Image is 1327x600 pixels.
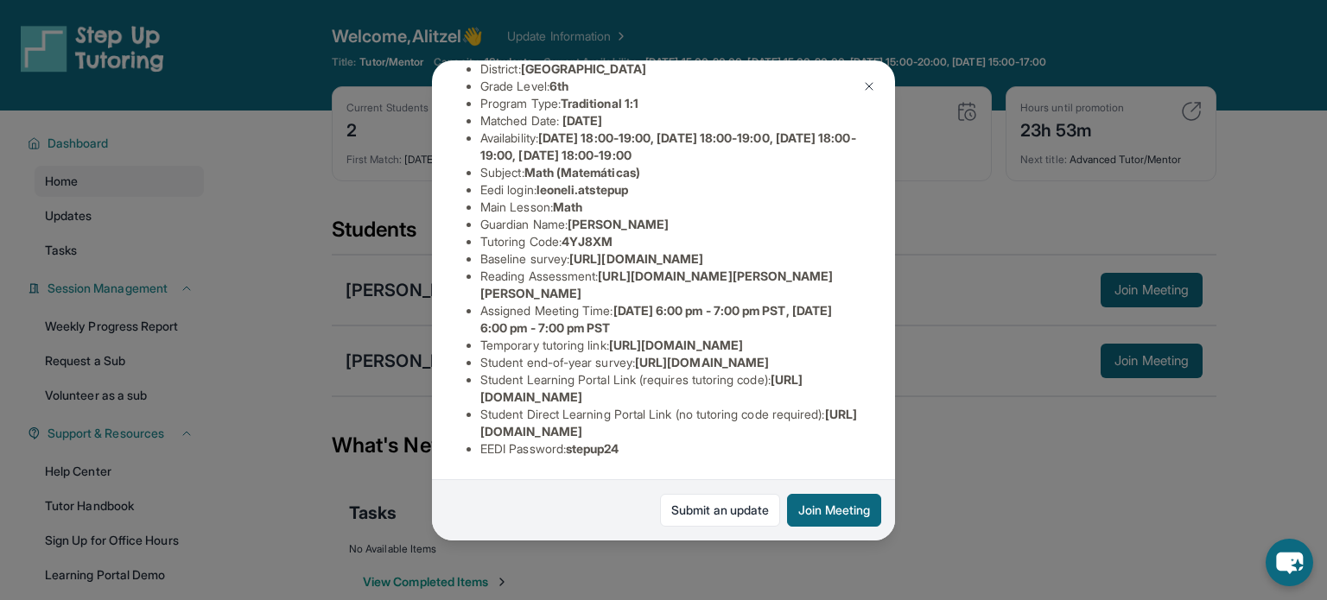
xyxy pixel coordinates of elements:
span: Math [553,199,582,214]
li: Student Learning Portal Link (requires tutoring code) : [480,371,860,406]
li: Grade Level: [480,78,860,95]
span: leoneli.atstepup [537,182,628,197]
span: 4YJ8XM [562,234,613,249]
img: Close Icon [862,79,876,93]
span: [URL][DOMAIN_NAME][PERSON_NAME][PERSON_NAME] [480,268,834,300]
li: Eedi login : [480,181,860,199]
li: Student Direct Learning Portal Link (no tutoring code required) : [480,406,860,440]
span: [DATE] [562,113,602,128]
li: Matched Date: [480,112,860,129]
li: Guardian Name : [480,216,860,233]
button: chat-button [1266,539,1313,586]
span: stepup24 [566,441,619,456]
span: 6th [549,79,568,93]
li: Program Type: [480,95,860,112]
span: Traditional 1:1 [561,96,638,111]
span: Math (Matemáticas) [524,165,640,180]
a: Submit an update [660,494,780,527]
span: [DATE] 18:00-19:00, [DATE] 18:00-19:00, [DATE] 18:00-19:00, [DATE] 18:00-19:00 [480,130,856,162]
li: District: [480,60,860,78]
li: Baseline survey : [480,250,860,268]
span: [URL][DOMAIN_NAME] [609,338,743,352]
span: [GEOGRAPHIC_DATA] [521,61,646,76]
li: Subject : [480,164,860,181]
li: Reading Assessment : [480,268,860,302]
li: Main Lesson : [480,199,860,216]
li: Student end-of-year survey : [480,354,860,371]
button: Join Meeting [787,494,881,527]
li: Availability: [480,129,860,164]
span: [URL][DOMAIN_NAME] [569,251,703,266]
li: EEDI Password : [480,440,860,458]
span: [PERSON_NAME] [568,217,669,231]
span: [DATE] 6:00 pm - 7:00 pm PST, [DATE] 6:00 pm - 7:00 pm PST [480,303,832,335]
li: Assigned Meeting Time : [480,302,860,337]
li: Tutoring Code : [480,233,860,250]
li: Temporary tutoring link : [480,337,860,354]
span: [URL][DOMAIN_NAME] [635,355,769,369]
